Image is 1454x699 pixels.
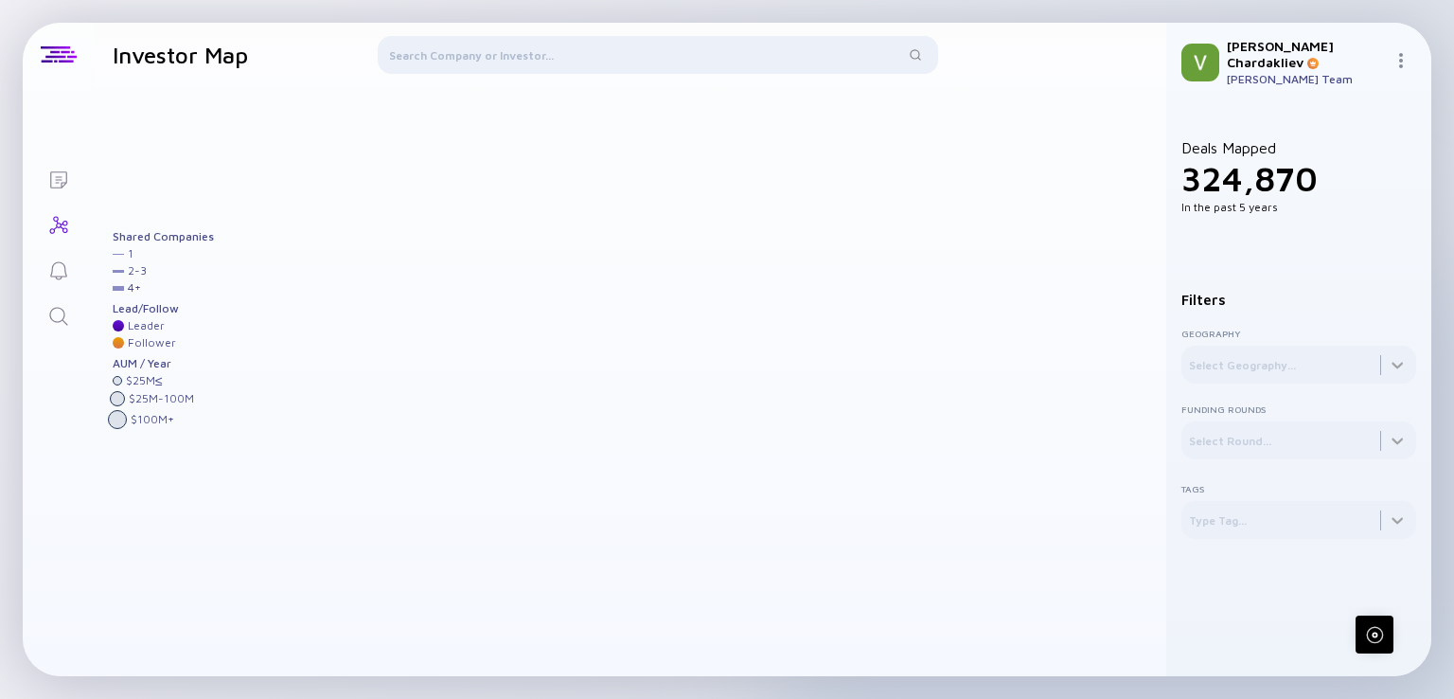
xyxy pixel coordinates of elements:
[1181,139,1416,214] div: Deals Mapped
[113,230,214,243] div: Shared Companies
[129,392,194,405] div: $ 25M - 100M
[1181,158,1318,199] span: 324,870
[23,246,94,292] a: Reminders
[128,247,133,260] div: 1
[126,374,163,387] div: $ 25M
[23,201,94,246] a: Investor Map
[113,302,214,315] div: Lead/Follow
[155,374,163,387] div: ≤
[113,357,214,370] div: AUM / Year
[113,42,248,68] h1: Investor Map
[128,319,165,332] div: Leader
[1227,38,1386,70] div: [PERSON_NAME] Chardakliev
[23,292,94,337] a: Search
[131,413,174,426] div: $ 100M +
[128,336,176,349] div: Follower
[128,281,141,295] div: 4 +
[23,155,94,201] a: Lists
[1393,53,1409,68] img: Menu
[1181,44,1219,81] img: Viktor Profile Picture
[128,264,147,278] div: 2 - 3
[1181,200,1416,214] div: In the past 5 years
[1227,72,1386,86] div: [PERSON_NAME] Team
[1181,292,1416,308] div: Filters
